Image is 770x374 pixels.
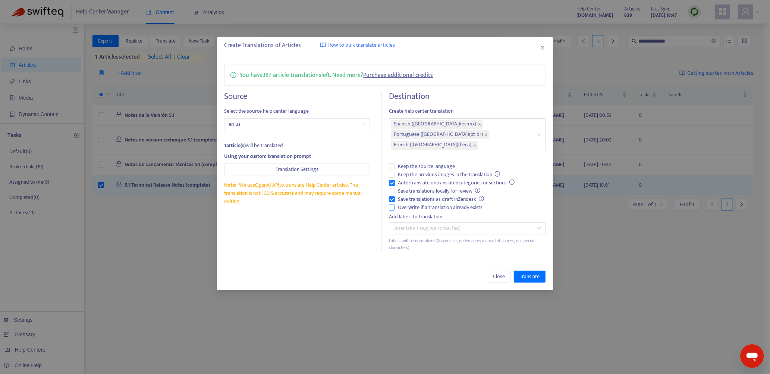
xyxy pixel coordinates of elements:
[493,272,505,281] span: Close
[540,45,546,51] span: close
[514,271,546,283] button: Translate
[740,344,764,368] iframe: Button to launch messaging window
[224,181,370,206] div: We use to translate Help Center articles. The translation is not 100% accurate and may require so...
[320,41,395,50] a: How to bulk translate articles
[229,119,365,130] span: en-us
[473,143,477,147] span: close
[389,91,546,102] h4: Destination
[328,41,395,50] span: How to bulk translate articles
[509,180,515,185] span: info-circle
[255,181,279,189] a: OpenAI API
[395,187,484,195] span: Save translations locally for review
[224,107,370,115] span: Select the source help center language
[395,179,518,187] span: Auto-translate untranslated categories or sections
[224,141,246,150] strong: 1 article(s)
[224,181,236,189] span: Note:
[224,152,370,160] div: Using your custom translation prompt
[224,41,546,50] div: Create Translations of Articles
[487,271,511,283] button: Close
[395,162,458,171] span: Keep the source language
[389,107,546,115] span: Create help center translation
[394,141,471,150] span: French ([GEOGRAPHIC_DATA]) ( fr-ca )
[364,70,433,80] a: Purchase additional credits
[389,213,546,221] div: Add labels to translation
[224,163,370,175] button: Translation Settings
[276,165,318,174] span: Translation Settings
[230,71,236,78] span: info-circle
[394,120,476,129] span: Spanish ([GEOGRAPHIC_DATA]) ( es-mx )
[520,272,540,281] span: Translate
[478,122,481,126] span: close
[484,133,488,137] span: close
[394,130,483,139] span: Portuguese ([GEOGRAPHIC_DATA]) ( pt-br )
[475,188,480,193] span: info-circle
[495,171,500,177] span: info-circle
[240,71,433,80] p: You have 387 article translations left. Need more?
[479,196,484,201] span: info-circle
[538,44,547,52] button: Close
[395,203,485,212] span: Overwrite if a translation already exists
[224,141,370,150] div: will be translated
[320,42,326,48] img: image-link
[389,237,546,252] div: Labels will be normalized (lowercase, underscores instead of spaces, no special characters).
[224,91,370,102] h4: Source
[395,171,503,179] span: Keep the previous images in the translation
[395,195,487,203] span: Save translations as draft in Zendesk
